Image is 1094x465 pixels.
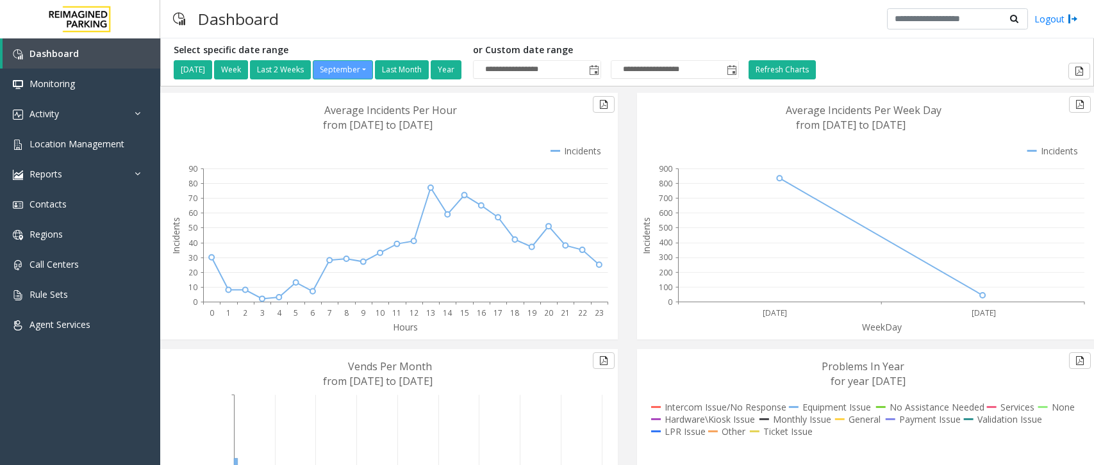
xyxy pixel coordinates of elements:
[595,307,604,318] text: 23
[3,38,160,69] a: Dashboard
[29,288,68,300] span: Rule Sets
[822,359,904,373] text: Problems In Year
[29,77,75,90] span: Monitoring
[510,307,519,318] text: 18
[749,60,816,79] button: Refresh Charts
[493,307,502,318] text: 17
[659,252,672,263] text: 300
[188,238,197,249] text: 40
[348,359,432,373] text: Vends Per Month
[477,307,486,318] text: 16
[640,217,652,254] text: Incidents
[29,168,62,180] span: Reports
[473,45,739,56] h5: or Custom date range
[763,307,787,318] text: [DATE]
[668,297,672,307] text: 0
[170,217,182,254] text: Incidents
[659,267,672,278] text: 200
[361,307,365,318] text: 9
[375,60,429,79] button: Last Month
[13,140,23,150] img: 'icon'
[561,307,570,318] text: 21
[831,374,906,388] text: for year [DATE]
[13,230,23,240] img: 'icon'
[376,307,385,318] text: 10
[188,282,197,293] text: 10
[1069,96,1091,113] button: Export to pdf
[313,60,373,79] button: September
[544,307,553,318] text: 20
[260,307,265,318] text: 3
[323,118,433,132] text: from [DATE] to [DATE]
[210,307,214,318] text: 0
[192,3,285,35] h3: Dashboard
[659,193,672,204] text: 700
[310,307,315,318] text: 6
[188,163,197,174] text: 90
[659,222,672,233] text: 500
[1034,12,1078,26] a: Logout
[659,282,672,293] text: 100
[324,103,457,117] text: Average Incidents Per Hour
[431,60,461,79] button: Year
[796,118,906,132] text: from [DATE] to [DATE]
[13,79,23,90] img: 'icon'
[393,321,418,333] text: Hours
[188,252,197,263] text: 30
[214,60,248,79] button: Week
[659,178,672,189] text: 800
[659,163,672,174] text: 900
[327,307,332,318] text: 7
[29,228,63,240] span: Regions
[29,198,67,210] span: Contacts
[460,307,469,318] text: 15
[13,320,23,330] img: 'icon'
[173,3,185,35] img: pageIcon
[593,352,615,369] button: Export to pdf
[29,258,79,270] span: Call Centers
[443,307,452,318] text: 14
[659,238,672,249] text: 400
[29,47,79,60] span: Dashboard
[410,307,419,318] text: 12
[593,96,615,113] button: Export to pdf
[188,222,197,233] text: 50
[243,307,247,318] text: 2
[586,61,601,79] span: Toggle popup
[1068,12,1078,26] img: logout
[724,61,738,79] span: Toggle popup
[344,307,349,318] text: 8
[174,60,212,79] button: [DATE]
[29,318,90,330] span: Agent Services
[13,260,23,270] img: 'icon'
[188,193,197,204] text: 70
[1069,352,1091,369] button: Export to pdf
[13,170,23,180] img: 'icon'
[578,307,587,318] text: 22
[659,208,672,218] text: 600
[862,321,902,333] text: WeekDay
[786,103,941,117] text: Average Incidents Per Week Day
[392,307,401,318] text: 11
[174,45,463,56] h5: Select specific date range
[426,307,435,318] text: 13
[294,307,298,318] text: 5
[188,208,197,218] text: 60
[972,307,996,318] text: [DATE]
[250,60,311,79] button: Last 2 Weeks
[13,49,23,60] img: 'icon'
[29,138,124,150] span: Location Management
[527,307,536,318] text: 19
[13,200,23,210] img: 'icon'
[188,178,197,189] text: 80
[13,290,23,300] img: 'icon'
[1068,63,1090,79] button: Export to pdf
[13,110,23,120] img: 'icon'
[323,374,433,388] text: from [DATE] to [DATE]
[193,297,197,307] text: 0
[188,267,197,278] text: 20
[277,307,282,318] text: 4
[226,307,231,318] text: 1
[29,108,59,120] span: Activity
